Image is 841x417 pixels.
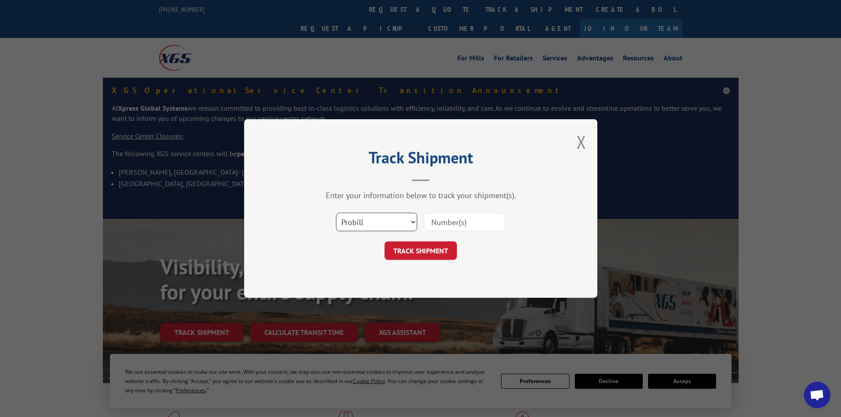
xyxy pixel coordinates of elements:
h2: Track Shipment [288,151,553,168]
input: Number(s) [424,213,505,231]
div: Enter your information below to track your shipment(s). [288,190,553,200]
button: TRACK SHIPMENT [385,241,457,260]
a: Open chat [804,382,830,408]
button: Close modal [577,130,586,154]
